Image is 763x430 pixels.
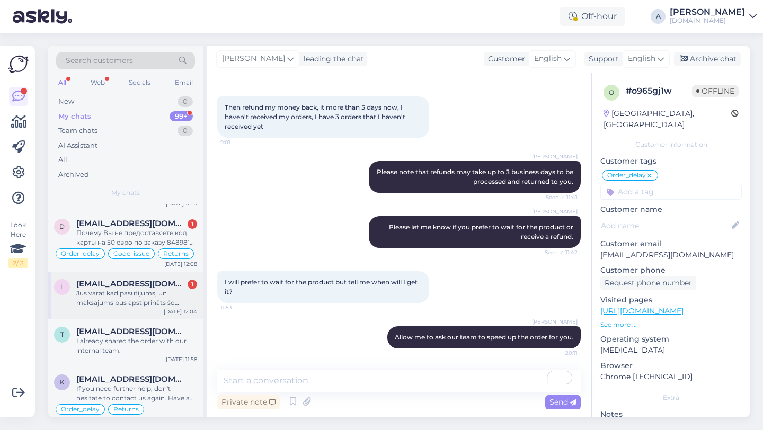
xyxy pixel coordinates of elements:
[538,248,578,256] span: Seen ✓ 11:42
[56,76,68,89] div: All
[58,155,67,165] div: All
[170,111,193,122] div: 99+
[600,345,742,356] p: [MEDICAL_DATA]
[60,378,65,386] span: k
[534,53,562,65] span: English
[217,370,581,392] textarea: To enrich screen reader interactions, please activate Accessibility in Grammarly extension settings
[600,140,742,149] div: Customer information
[76,279,187,289] span: ludmilajurkane@inbox.lv
[628,53,655,65] span: English
[609,88,614,96] span: o
[166,200,197,208] div: [DATE] 12:51
[58,126,97,136] div: Team chats
[601,220,730,231] input: Add name
[88,76,107,89] div: Web
[76,228,197,247] div: Почему Вы не предоставяете код карты на 50 евро по заказу 848981 от 16 августа ?Ваше объснение,чт...
[225,103,407,130] span: Then refund my money back, it more than 5 days now, I haven't received my orders, I have 3 orders...
[178,96,193,107] div: 0
[299,53,364,65] div: leading the chat
[604,108,731,130] div: [GEOGRAPHIC_DATA], [GEOGRAPHIC_DATA]
[600,334,742,345] p: Operating system
[670,16,745,25] div: [DOMAIN_NAME]
[60,330,64,338] span: t
[484,53,525,65] div: Customer
[674,52,741,66] div: Archive chat
[58,96,74,107] div: New
[76,289,197,308] div: Jus varat kad pasutijums, un maksajums bus apstiprināts šo pasūtījumu atsūtīt uz šādu epasta adre...
[600,409,742,420] p: Notes
[113,406,139,413] span: Returns
[600,360,742,371] p: Browser
[692,85,739,97] span: Offline
[600,204,742,215] p: Customer name
[532,318,578,326] span: [PERSON_NAME]
[8,220,28,268] div: Look Here
[76,374,187,384] span: k.miikael@gmail.com
[600,306,684,316] a: [URL][DOMAIN_NAME]
[8,54,29,74] img: Askly Logo
[76,384,197,403] div: If you need further help, don't hesitate to contact us again. Have a great day!
[600,294,742,306] p: Visited pages
[600,156,742,167] p: Customer tags
[173,76,195,89] div: Email
[607,172,646,178] span: Order_delay
[377,168,575,185] span: Please note that refunds may take up to 3 business days to be processed and returned to you.
[532,153,578,160] span: [PERSON_NAME]
[166,355,197,363] div: [DATE] 11:58
[127,76,153,89] div: Socials
[113,250,149,257] span: Code_issue
[600,184,742,200] input: Add a tag
[61,406,100,413] span: Order_delay
[532,208,578,216] span: [PERSON_NAME]
[61,250,100,257] span: Order_delay
[549,397,576,407] span: Send
[111,188,140,198] span: My chats
[166,416,197,424] div: [DATE] 11:57
[600,371,742,382] p: Chrome [TECHNICAL_ID]
[626,85,692,97] div: # o965gj1w
[389,223,575,240] span: Please let me know if you prefer to wait for the product or receive a refund.
[395,333,573,341] span: Allow me to ask our team to speed up the order for you.
[600,320,742,329] p: See more ...
[222,53,285,65] span: [PERSON_NAME]
[76,327,187,336] span: thomaseverson22@gmail.com
[600,249,742,261] p: [EMAIL_ADDRESS][DOMAIN_NAME]
[59,222,65,230] span: d
[670,8,757,25] a: [PERSON_NAME][DOMAIN_NAME]
[66,55,133,66] span: Search customers
[217,395,280,409] div: Private note
[670,8,745,16] div: [PERSON_NAME]
[560,7,625,26] div: Off-hour
[600,265,742,276] p: Customer phone
[76,219,187,228] span: daliacezaris@gmail.com
[538,349,578,357] span: 20:11
[164,260,197,268] div: [DATE] 12:08
[600,393,742,402] div: Extra
[8,258,28,268] div: 2 / 3
[600,276,696,290] div: Request phone number
[163,250,189,257] span: Returns
[164,308,197,316] div: [DATE] 12:04
[76,336,197,355] div: I already shared the order with our internal team.
[600,238,742,249] p: Customer email
[220,138,260,146] span: 9:01
[188,219,197,229] div: 1
[538,193,578,201] span: Seen ✓ 11:41
[225,278,419,295] span: I will prefer to wait for the product but tell me when will I get it?
[58,111,91,122] div: My chats
[58,140,97,151] div: AI Assistant
[651,9,666,24] div: A
[58,169,89,180] div: Archived
[178,126,193,136] div: 0
[188,280,197,289] div: 1
[60,283,64,291] span: l
[220,303,260,311] span: 11:53
[584,53,619,65] div: Support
